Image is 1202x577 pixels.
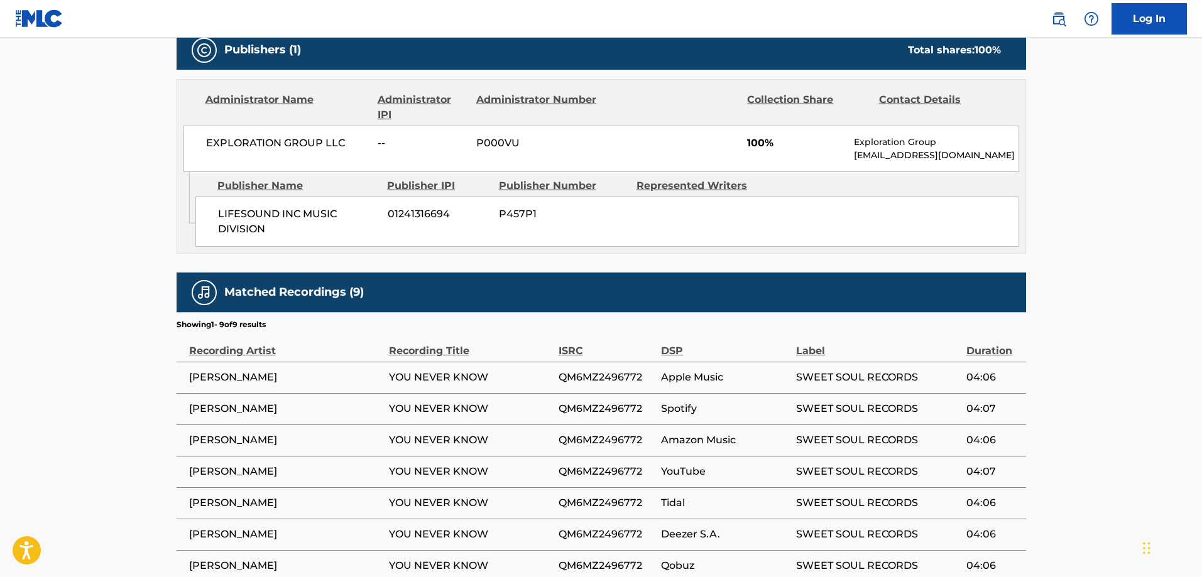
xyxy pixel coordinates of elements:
[389,464,552,479] span: YOU NEVER KNOW
[559,433,655,448] span: QM6MZ2496772
[1112,3,1187,35] a: Log In
[205,92,368,122] div: Administrator Name
[476,136,598,151] span: P000VU
[389,558,552,573] span: YOU NEVER KNOW
[796,370,959,385] span: SWEET SOUL RECORDS
[854,136,1018,149] p: Exploration Group
[559,495,655,510] span: QM6MZ2496772
[559,330,655,359] div: ISRC
[966,558,1020,573] span: 04:06
[15,9,63,28] img: MLC Logo
[189,464,383,479] span: [PERSON_NAME]
[559,370,655,385] span: QM6MZ2496772
[1143,529,1150,567] div: Drag
[966,527,1020,542] span: 04:06
[1051,11,1066,26] img: search
[189,495,383,510] span: [PERSON_NAME]
[966,370,1020,385] span: 04:06
[499,207,627,222] span: P457P1
[796,558,959,573] span: SWEET SOUL RECORDS
[966,401,1020,416] span: 04:07
[796,401,959,416] span: SWEET SOUL RECORDS
[476,92,598,122] div: Administrator Number
[661,433,790,448] span: Amazon Music
[966,464,1020,479] span: 04:07
[389,495,552,510] span: YOU NEVER KNOW
[1084,11,1099,26] img: help
[908,43,1001,58] div: Total shares:
[661,401,790,416] span: Spotify
[499,178,627,193] div: Publisher Number
[796,464,959,479] span: SWEET SOUL RECORDS
[966,495,1020,510] span: 04:06
[796,527,959,542] span: SWEET SOUL RECORDS
[747,92,869,122] div: Collection Share
[389,401,552,416] span: YOU NEVER KNOW
[559,401,655,416] span: QM6MZ2496772
[197,43,212,58] img: Publishers
[189,370,383,385] span: [PERSON_NAME]
[378,92,467,122] div: Administrator IPI
[218,207,378,237] span: LIFESOUND INC MUSIC DIVISION
[389,370,552,385] span: YOU NEVER KNOW
[661,330,790,359] div: DSP
[206,136,369,151] span: EXPLORATION GROUP LLC
[637,178,765,193] div: Represented Writers
[559,464,655,479] span: QM6MZ2496772
[966,433,1020,448] span: 04:06
[1046,6,1071,31] a: Public Search
[661,527,790,542] span: Deezer S.A.
[796,495,959,510] span: SWEET SOUL RECORDS
[559,558,655,573] span: QM6MZ2496772
[189,433,383,448] span: [PERSON_NAME]
[177,319,266,330] p: Showing 1 - 9 of 9 results
[197,285,212,300] img: Matched Recordings
[189,558,383,573] span: [PERSON_NAME]
[854,149,1018,162] p: [EMAIL_ADDRESS][DOMAIN_NAME]
[217,178,378,193] div: Publisher Name
[224,43,301,57] h5: Publishers (1)
[661,558,790,573] span: Qobuz
[1079,6,1104,31] div: Help
[879,92,1001,122] div: Contact Details
[189,401,383,416] span: [PERSON_NAME]
[224,285,364,299] h5: Matched Recordings (9)
[1139,517,1202,577] iframe: Chat Widget
[796,433,959,448] span: SWEET SOUL RECORDS
[796,330,959,359] div: Label
[389,433,552,448] span: YOU NEVER KNOW
[389,330,552,359] div: Recording Title
[975,44,1001,56] span: 100 %
[661,495,790,510] span: Tidal
[378,136,467,151] span: --
[747,136,844,151] span: 100%
[389,527,552,542] span: YOU NEVER KNOW
[559,527,655,542] span: QM6MZ2496772
[661,464,790,479] span: YouTube
[966,330,1020,359] div: Duration
[387,178,489,193] div: Publisher IPI
[388,207,489,222] span: 01241316694
[189,330,383,359] div: Recording Artist
[189,527,383,542] span: [PERSON_NAME]
[661,370,790,385] span: Apple Music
